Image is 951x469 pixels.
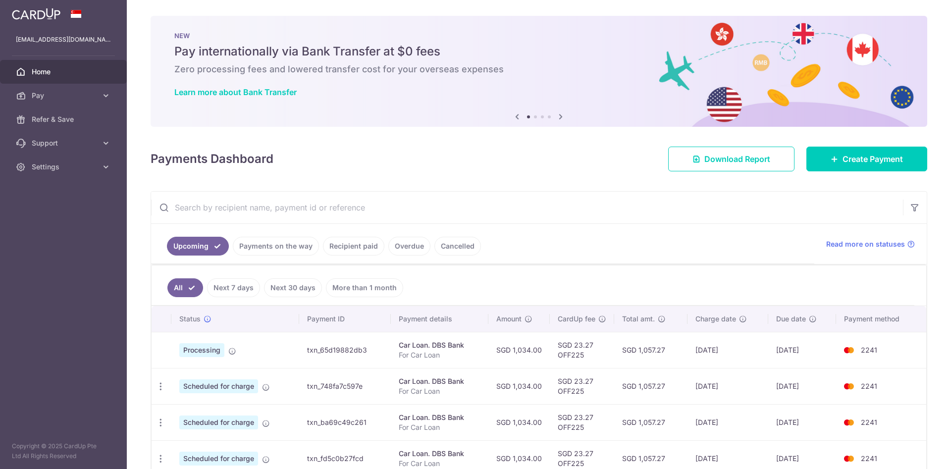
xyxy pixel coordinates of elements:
[614,332,688,368] td: SGD 1,057.27
[550,332,614,368] td: SGD 23.27 OFF225
[399,386,480,396] p: For Car Loan
[326,278,403,297] a: More than 1 month
[861,454,877,463] span: 2241
[32,138,97,148] span: Support
[861,418,877,426] span: 2241
[151,16,927,127] img: Bank transfer banner
[399,413,480,422] div: Car Loan. DBS Bank
[826,239,905,249] span: Read more on statuses
[16,35,111,45] p: [EMAIL_ADDRESS][DOMAIN_NAME]
[179,343,224,357] span: Processing
[776,314,806,324] span: Due date
[614,404,688,440] td: SGD 1,057.27
[768,368,836,404] td: [DATE]
[550,404,614,440] td: SGD 23.27 OFF225
[399,422,480,432] p: For Car Loan
[32,91,97,101] span: Pay
[151,192,903,223] input: Search by recipient name, payment id or reference
[768,332,836,368] td: [DATE]
[399,376,480,386] div: Car Loan. DBS Bank
[614,368,688,404] td: SGD 1,057.27
[264,278,322,297] a: Next 30 days
[233,237,319,256] a: Payments on the way
[179,314,201,324] span: Status
[488,368,550,404] td: SGD 1,034.00
[839,453,859,465] img: Bank Card
[399,449,480,459] div: Car Loan. DBS Bank
[299,368,391,404] td: txn_748fa7c597e
[434,237,481,256] a: Cancelled
[391,306,488,332] th: Payment details
[32,114,97,124] span: Refer & Save
[839,344,859,356] img: Bank Card
[695,314,736,324] span: Charge date
[151,150,273,168] h4: Payments Dashboard
[622,314,655,324] span: Total amt.
[488,404,550,440] td: SGD 1,034.00
[323,237,384,256] a: Recipient paid
[32,162,97,172] span: Settings
[496,314,522,324] span: Amount
[207,278,260,297] a: Next 7 days
[179,416,258,429] span: Scheduled for charge
[550,368,614,404] td: SGD 23.27 OFF225
[768,404,836,440] td: [DATE]
[299,404,391,440] td: txn_ba69c49c261
[836,306,926,332] th: Payment method
[12,8,60,20] img: CardUp
[687,404,768,440] td: [DATE]
[826,239,915,249] a: Read more on statuses
[179,452,258,466] span: Scheduled for charge
[889,439,941,464] iframe: Opens a widget where you can find more information
[399,350,480,360] p: For Car Loan
[388,237,430,256] a: Overdue
[399,340,480,350] div: Car Loan. DBS Bank
[174,63,903,75] h6: Zero processing fees and lowered transfer cost for your overseas expenses
[806,147,927,171] a: Create Payment
[299,332,391,368] td: txn_65d19882db3
[668,147,794,171] a: Download Report
[861,346,877,354] span: 2241
[839,380,859,392] img: Bank Card
[299,306,391,332] th: Payment ID
[174,32,903,40] p: NEW
[861,382,877,390] span: 2241
[558,314,595,324] span: CardUp fee
[174,87,297,97] a: Learn more about Bank Transfer
[843,153,903,165] span: Create Payment
[687,332,768,368] td: [DATE]
[174,44,903,59] h5: Pay internationally via Bank Transfer at $0 fees
[687,368,768,404] td: [DATE]
[399,459,480,469] p: For Car Loan
[488,332,550,368] td: SGD 1,034.00
[32,67,97,77] span: Home
[167,278,203,297] a: All
[704,153,770,165] span: Download Report
[179,379,258,393] span: Scheduled for charge
[839,417,859,428] img: Bank Card
[167,237,229,256] a: Upcoming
